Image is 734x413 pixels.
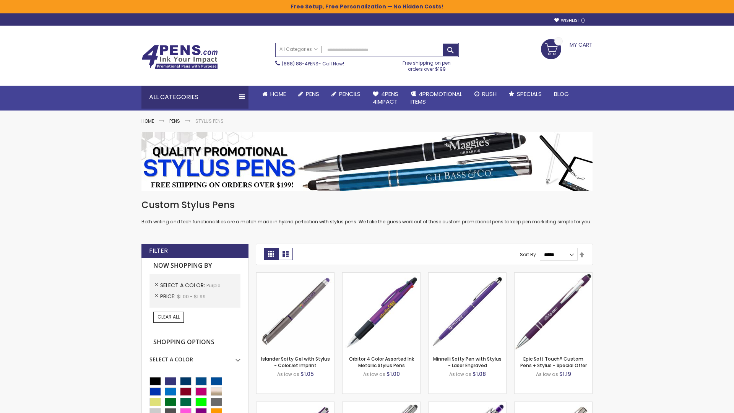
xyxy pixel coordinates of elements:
[559,370,571,378] span: $1.19
[548,86,575,102] a: Blog
[349,356,414,368] a: Orbitor 4 Color Assorted Ink Metallic Stylus Pens
[503,86,548,102] a: Specials
[404,86,468,111] a: 4PROMOTIONALITEMS
[339,90,361,98] span: Pencils
[141,199,593,211] h1: Custom Stylus Pens
[206,282,220,289] span: Purple
[386,370,400,378] span: $1.00
[153,312,184,322] a: Clear All
[520,356,587,368] a: Epic Soft Touch® Custom Pens + Stylus - Special Offer
[195,118,224,124] strong: Stylus Pens
[149,247,168,255] strong: Filter
[160,293,177,300] span: Price
[264,248,278,260] strong: Grid
[282,60,318,67] a: (888) 88-4PENS
[449,371,471,377] span: As low as
[257,272,334,279] a: Islander Softy Gel with Stylus - ColorJet Imprint-Purple
[343,402,420,408] a: Tres-Chic with Stylus Metal Pen - Standard Laser-Purple
[554,18,585,23] a: Wishlist
[256,86,292,102] a: Home
[169,118,180,124] a: Pens
[141,118,154,124] a: Home
[433,356,502,368] a: Minnelli Softy Pen with Stylus - Laser Engraved
[373,90,398,106] span: 4Pens 4impact
[517,90,542,98] span: Specials
[270,90,286,98] span: Home
[149,334,240,351] strong: Shopping Options
[292,86,325,102] a: Pens
[141,132,593,191] img: Stylus Pens
[149,350,240,363] div: Select A Color
[367,86,404,111] a: 4Pens4impact
[520,251,536,258] label: Sort By
[277,371,299,377] span: As low as
[515,272,592,279] a: 4P-MS8B-Purple
[429,273,506,350] img: Minnelli Softy Pen with Stylus - Laser Engraved-Purple
[141,86,248,109] div: All Categories
[261,356,330,368] a: Islander Softy Gel with Stylus - ColorJet Imprint
[306,90,319,98] span: Pens
[395,57,459,72] div: Free shipping on pen orders over $199
[429,402,506,408] a: Phoenix Softy with Stylus Pen - Laser-Purple
[257,273,334,350] img: Islander Softy Gel with Stylus - ColorJet Imprint-Purple
[300,370,314,378] span: $1.05
[473,370,486,378] span: $1.08
[554,90,569,98] span: Blog
[536,371,558,377] span: As low as
[158,314,180,320] span: Clear All
[160,281,206,289] span: Select A Color
[515,273,592,350] img: 4P-MS8B-Purple
[279,46,318,52] span: All Categories
[276,43,322,56] a: All Categories
[468,86,503,102] a: Rush
[363,371,385,377] span: As low as
[515,402,592,408] a: Tres-Chic Touch Pen - Standard Laser-Purple
[325,86,367,102] a: Pencils
[343,273,420,350] img: Orbitor 4 Color Assorted Ink Metallic Stylus Pens-Purple
[177,293,206,300] span: $1.00 - $1.99
[282,60,344,67] span: - Call Now!
[149,258,240,274] strong: Now Shopping by
[482,90,497,98] span: Rush
[343,272,420,279] a: Orbitor 4 Color Assorted Ink Metallic Stylus Pens-Purple
[411,90,462,106] span: 4PROMOTIONAL ITEMS
[429,272,506,279] a: Minnelli Softy Pen with Stylus - Laser Engraved-Purple
[141,45,218,69] img: 4Pens Custom Pens and Promotional Products
[257,402,334,408] a: Avendale Velvet Touch Stylus Gel Pen-Purple
[141,199,593,225] div: Both writing and tech functionalities are a match made in hybrid perfection with stylus pens. We ...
